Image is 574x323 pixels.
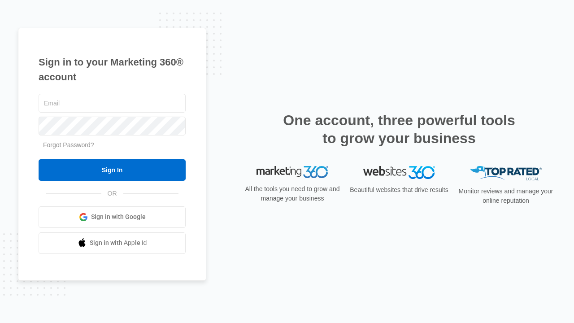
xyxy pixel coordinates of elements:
[91,212,146,222] span: Sign in with Google
[363,166,435,179] img: Websites 360
[101,189,123,198] span: OR
[39,159,186,181] input: Sign In
[242,184,343,203] p: All the tools you need to grow and manage your business
[39,232,186,254] a: Sign in with Apple Id
[43,141,94,148] a: Forgot Password?
[280,111,518,147] h2: One account, three powerful tools to grow your business
[349,185,449,195] p: Beautiful websites that drive results
[39,94,186,113] input: Email
[39,55,186,84] h1: Sign in to your Marketing 360® account
[456,187,556,205] p: Monitor reviews and manage your online reputation
[39,206,186,228] a: Sign in with Google
[470,166,542,181] img: Top Rated Local
[257,166,328,179] img: Marketing 360
[90,238,147,248] span: Sign in with Apple Id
